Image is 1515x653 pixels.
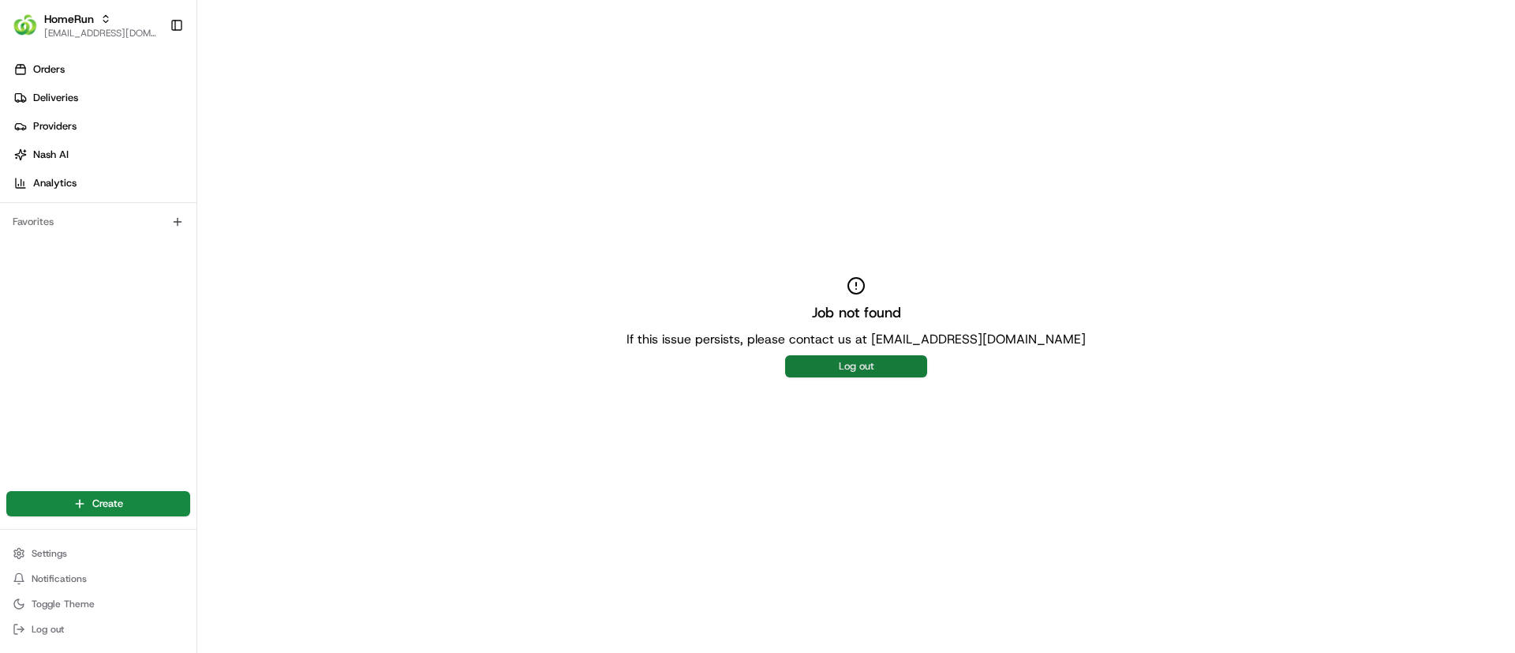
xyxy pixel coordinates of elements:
[6,568,190,590] button: Notifications
[6,57,196,82] a: Orders
[32,572,87,585] span: Notifications
[33,91,78,105] span: Deliveries
[812,302,901,324] h2: Job not found
[44,27,157,39] button: [EMAIL_ADDRESS][DOMAIN_NAME]
[6,85,196,111] a: Deliveries
[33,62,65,77] span: Orders
[33,176,77,190] span: Analytics
[32,598,95,610] span: Toggle Theme
[6,142,196,167] a: Nash AI
[32,623,64,636] span: Log out
[92,497,123,511] span: Create
[44,11,94,27] button: HomeRun
[627,330,1086,349] p: If this issue persists, please contact us at [EMAIL_ADDRESS][DOMAIN_NAME]
[6,171,196,196] a: Analytics
[6,618,190,640] button: Log out
[6,209,190,235] div: Favorites
[6,542,190,565] button: Settings
[6,114,196,139] a: Providers
[6,593,190,615] button: Toggle Theme
[13,13,38,38] img: HomeRun
[33,119,77,133] span: Providers
[6,6,163,44] button: HomeRunHomeRun[EMAIL_ADDRESS][DOMAIN_NAME]
[785,355,927,377] button: Log out
[33,148,69,162] span: Nash AI
[32,547,67,560] span: Settings
[6,491,190,516] button: Create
